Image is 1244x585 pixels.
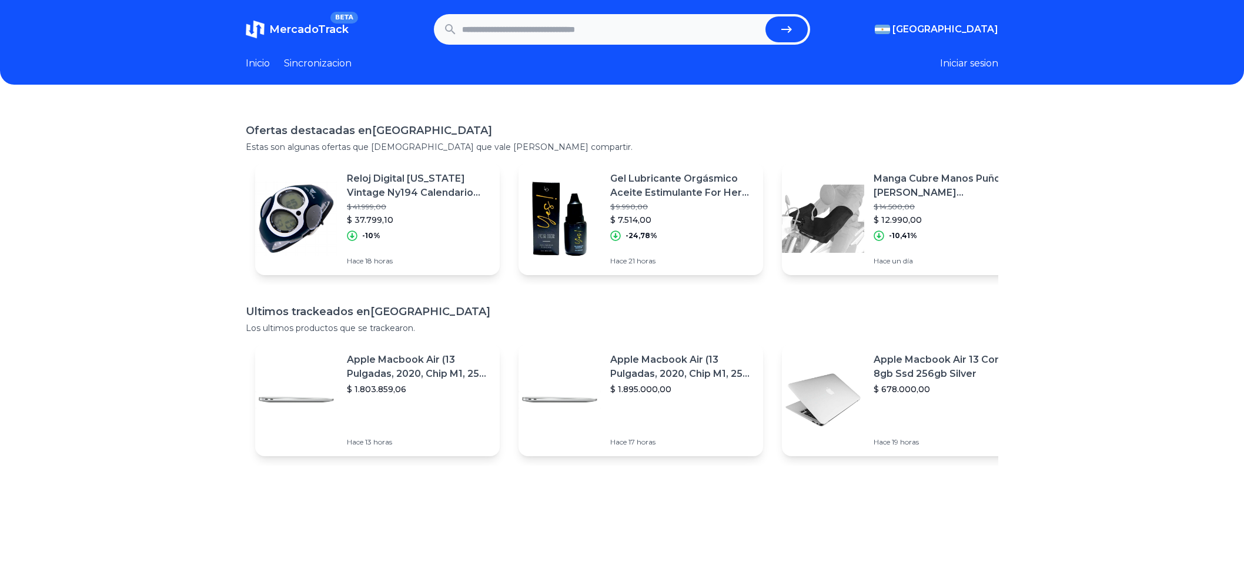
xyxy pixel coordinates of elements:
span: [GEOGRAPHIC_DATA] [892,22,998,36]
p: -10,41% [889,231,917,240]
p: Apple Macbook Air 13 Core I5 8gb Ssd 256gb Silver [874,353,1017,381]
a: Featured imageManga Cubre Manos Puños [PERSON_NAME] Impermeable Spektor$ 14.500,00$ 12.990,00-10,... [782,162,1026,275]
img: Featured image [255,359,337,441]
p: Los ultimos productos que se trackearon. [246,322,998,334]
p: $ 1.895.000,00 [610,383,754,395]
a: Featured imageApple Macbook Air (13 Pulgadas, 2020, Chip M1, 256 Gb De Ssd, 8 Gb De Ram) - Plata$... [519,343,763,456]
p: Apple Macbook Air (13 Pulgadas, 2020, Chip M1, 256 Gb De Ssd, 8 Gb De Ram) - Plata [347,353,490,381]
p: Gel Lubricante Orgásmico Aceite Estimulante For Her Oleo [610,172,754,200]
p: Hace 19 horas [874,437,1017,447]
a: Inicio [246,56,270,71]
img: Featured image [782,178,864,260]
a: Featured imageReloj Digital [US_STATE] Vintage Ny194 Calendario [PERSON_NAME] Plastico$ 41.999,00... [255,162,500,275]
img: Featured image [519,178,601,260]
p: $ 37.799,10 [347,214,490,226]
a: Featured imageApple Macbook Air (13 Pulgadas, 2020, Chip M1, 256 Gb De Ssd, 8 Gb De Ram) - Plata$... [255,343,500,456]
a: Featured imageApple Macbook Air 13 Core I5 8gb Ssd 256gb Silver$ 678.000,00Hace 19 horas [782,343,1026,456]
a: Sincronizacion [284,56,352,71]
span: BETA [330,12,358,24]
p: Hace 13 horas [347,437,490,447]
p: $ 9.990,00 [610,202,754,212]
button: [GEOGRAPHIC_DATA] [875,22,998,36]
p: $ 41.999,00 [347,202,490,212]
a: MercadoTrackBETA [246,20,349,39]
p: $ 14.500,00 [874,202,1017,212]
a: Featured imageGel Lubricante Orgásmico Aceite Estimulante For Her Oleo$ 9.990,00$ 7.514,00-24,78%... [519,162,763,275]
img: Featured image [782,359,864,441]
p: Hace 18 horas [347,256,490,266]
p: Hace 21 horas [610,256,754,266]
p: Estas son algunas ofertas que [DEMOGRAPHIC_DATA] que vale [PERSON_NAME] compartir. [246,141,998,153]
p: -24,78% [626,231,657,240]
img: MercadoTrack [246,20,265,39]
span: MercadoTrack [269,23,349,36]
p: Reloj Digital [US_STATE] Vintage Ny194 Calendario [PERSON_NAME] Plastico [347,172,490,200]
p: -10% [362,231,380,240]
img: Featured image [255,178,337,260]
p: Apple Macbook Air (13 Pulgadas, 2020, Chip M1, 256 Gb De Ssd, 8 Gb De Ram) - Plata [610,353,754,381]
img: Argentina [875,25,890,34]
p: $ 1.803.859,06 [347,383,490,395]
p: $ 7.514,00 [610,214,754,226]
p: $ 678.000,00 [874,383,1017,395]
button: Iniciar sesion [940,56,998,71]
img: Featured image [519,359,601,441]
p: Manga Cubre Manos Puños [PERSON_NAME] Impermeable Spektor [874,172,1017,200]
p: $ 12.990,00 [874,214,1017,226]
h1: Ultimos trackeados en [GEOGRAPHIC_DATA] [246,303,998,320]
p: Hace 17 horas [610,437,754,447]
h1: Ofertas destacadas en [GEOGRAPHIC_DATA] [246,122,998,139]
p: Hace un día [874,256,1017,266]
